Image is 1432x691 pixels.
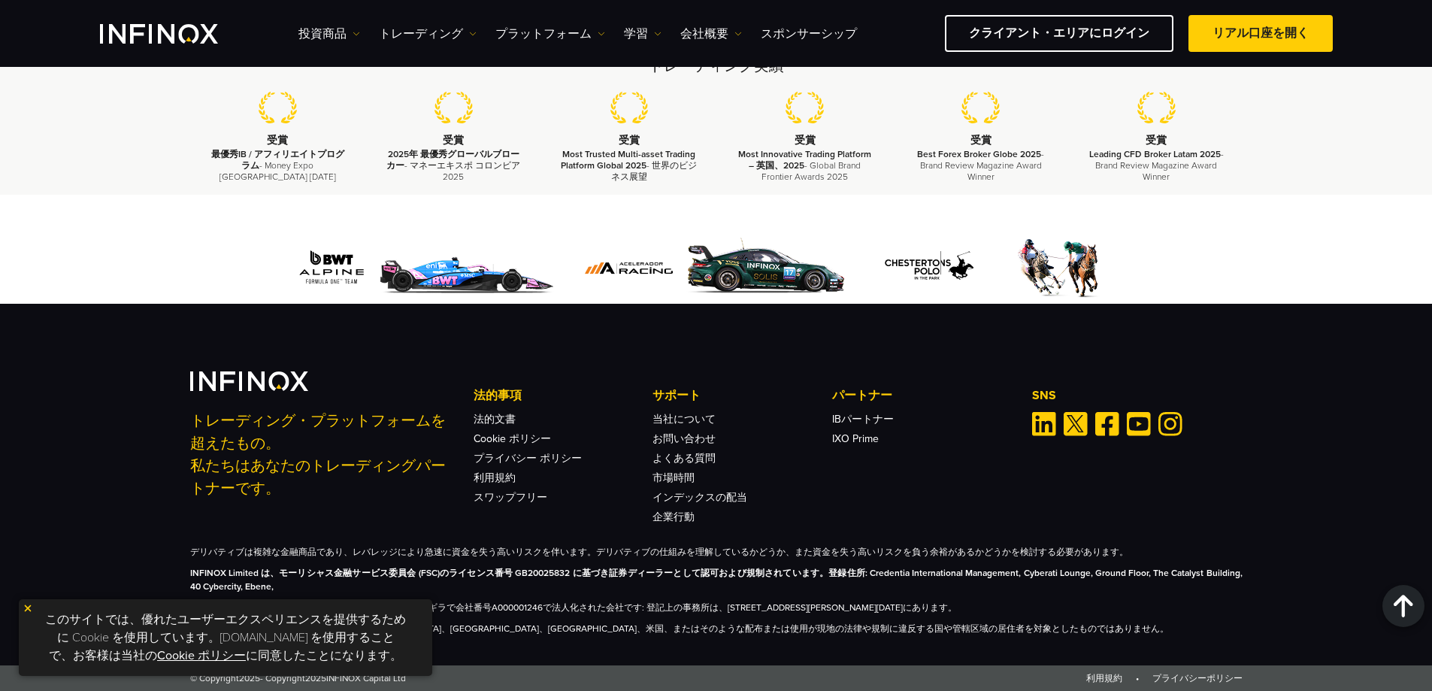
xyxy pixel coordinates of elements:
p: - Global Brand Frontier Awards 2025 [736,149,874,183]
strong: 最優秀IB / アフィリエイトプログラム [211,149,344,171]
p: トレーディング・プラットフォームを超えたもの。 私たちはあなたのトレーディングパートナーです。 [190,410,453,500]
p: - Brand Review Magazine Award Winner [912,149,1050,183]
span: 2025 [305,673,326,683]
a: 企業行動 [652,511,695,523]
a: プラットフォーム [495,25,605,43]
span: 2025 [239,673,260,683]
a: INFINOX Logo [100,24,253,44]
p: デリバティブは複雑な金融商品であり、レバレッジにより急速に資金を失う高いリスクを伴います。デリバティブの仕組みを理解しているかどうか、また資金を失う高いリスクを負う余裕があるかどうかを検討する必... [190,545,1243,559]
a: 投資商品 [298,25,360,43]
a: Cookie ポリシー [474,432,551,445]
strong: Most Trusted Multi-asset Trading Platform Global 2025 [561,149,695,171]
strong: 受賞 [267,134,288,147]
strong: 受賞 [970,134,992,147]
a: Facebook [1095,412,1119,436]
a: Twitter [1064,412,1088,436]
strong: 2025年 最優秀グローバルブローカー [386,149,519,171]
p: - 世界のビジネス展望 [560,149,698,183]
a: 当社について [652,413,716,426]
img: yellow close icon [23,603,33,614]
p: 法的事項 [474,386,652,405]
p: このサイトの情報は、アフガニスタン、[GEOGRAPHIC_DATA]、[GEOGRAPHIC_DATA]、[GEOGRAPHIC_DATA]、米国、またはそのような配布または使用が現地の法律や... [190,622,1243,635]
a: Linkedin [1032,412,1056,436]
strong: Best Forex Broker Globe 2025 [917,149,1041,159]
a: スワップフリー [474,491,547,504]
a: インデックスの配当 [652,491,747,504]
p: パートナー [832,386,1011,405]
a: Instagram [1158,412,1182,436]
a: クライアント・エリアにログイン [945,15,1173,52]
a: プライバシーポリシー [1152,673,1243,683]
p: サポート [652,386,831,405]
a: お問い合わせ [652,432,716,445]
p: INFINOXとして取引されるINFINOX Global Limitedは、アンギラで会社番号A000001246で法人化された会社です: 登記上の事務所は、[STREET_ADDRESS][... [190,601,1243,614]
p: このサイトでは、優れたユーザーエクスペリエンスを提供するために Cookie を使用しています。[DOMAIN_NAME] を使用することで、お客様は当社の に同意したことになります。 [26,607,425,668]
span: © Copyright - Copyright INFINOX Capital Ltd [190,671,406,685]
strong: 受賞 [795,134,816,147]
a: よくある質問 [652,452,716,465]
p: - Brand Review Magazine Award Winner [1087,149,1225,183]
a: Youtube [1127,412,1151,436]
strong: Leading CFD Broker Latam 2025 [1089,149,1221,159]
a: 会社概要 [680,25,742,43]
a: リアル口座を開く [1188,15,1333,52]
a: 利用規約 [1086,673,1122,683]
a: IXO Prime [832,432,879,445]
a: 利用規約 [474,471,516,484]
a: スポンサーシップ [761,25,857,43]
a: プライバシー ポリシー [474,452,582,465]
span: • [1125,673,1150,683]
strong: INFINOX Limited は、モーリシャス金融サービス委員会 (FSC)のライセンス番号 GB20025832 に基づき証券ディーラーとして認可および規制されています。登録住所: Cred... [190,568,1243,592]
p: - Money Expo [GEOGRAPHIC_DATA] [DATE] [209,149,347,183]
a: 法的文書 [474,413,516,426]
a: 学習 [624,25,662,43]
strong: Most Innovative Trading Platform – 英国、2025 [738,149,871,171]
a: 市場時間 [652,471,695,484]
a: トレーディング [379,25,477,43]
strong: 受賞 [443,134,464,147]
a: Cookie ポリシー [157,648,246,663]
p: - マネーエキスポ コロンビア 2025 [384,149,522,183]
p: SNS [1032,386,1243,405]
strong: 受賞 [619,134,640,147]
strong: 受賞 [1146,134,1167,147]
a: IBパートナー [832,413,894,426]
